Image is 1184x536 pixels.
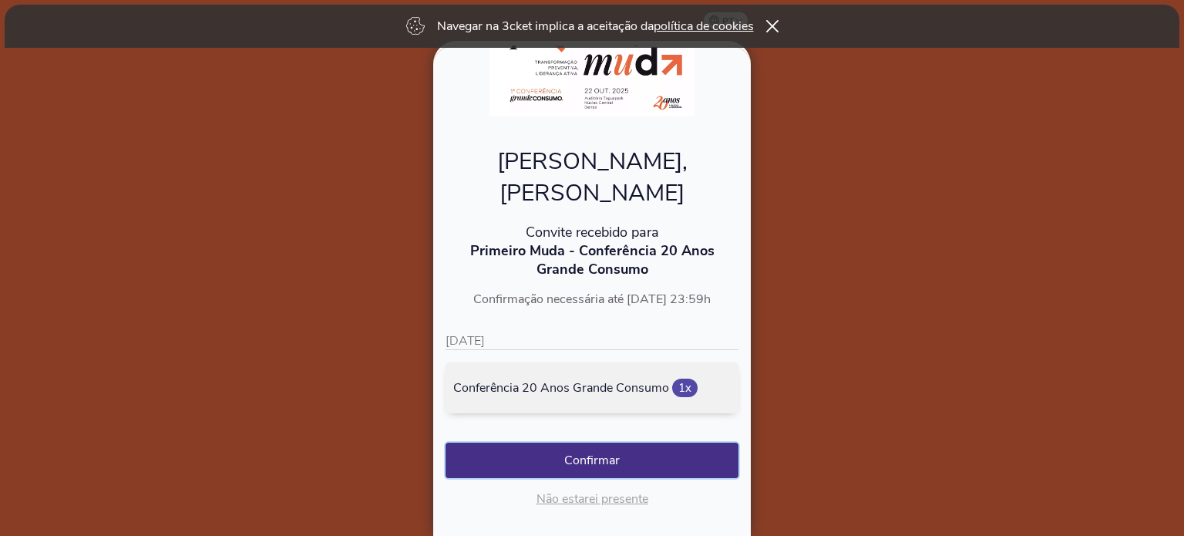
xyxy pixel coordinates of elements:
[446,241,738,278] p: Primeiro Muda - Conferência 20 Anos Grande Consumo
[446,443,738,478] button: Confirmar
[446,490,738,507] p: Não estarei presente
[446,223,738,241] p: Convite recebido para
[446,332,738,350] p: [DATE]
[473,291,711,308] span: Confirmação necessária até [DATE] 23:59h
[672,379,698,397] span: 1x
[654,18,754,35] a: política de cookies
[446,146,738,209] p: [PERSON_NAME], [PERSON_NAME]
[437,18,754,35] p: Navegar na 3cket implica a aceitação da
[489,1,695,116] img: 5ad515fc38e642aea0e8097223610b0d.webp
[453,379,669,396] span: Conferência 20 Anos Grande Consumo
